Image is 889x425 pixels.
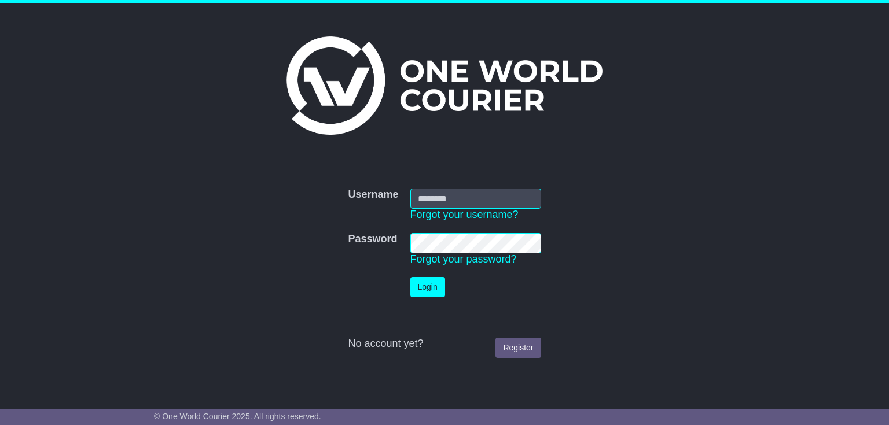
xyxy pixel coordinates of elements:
[154,412,321,421] span: © One World Courier 2025. All rights reserved.
[410,209,519,220] a: Forgot your username?
[410,277,445,297] button: Login
[495,338,541,358] a: Register
[410,253,517,265] a: Forgot your password?
[348,189,398,201] label: Username
[348,338,541,350] div: No account yet?
[348,233,397,246] label: Password
[286,36,603,135] img: One World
